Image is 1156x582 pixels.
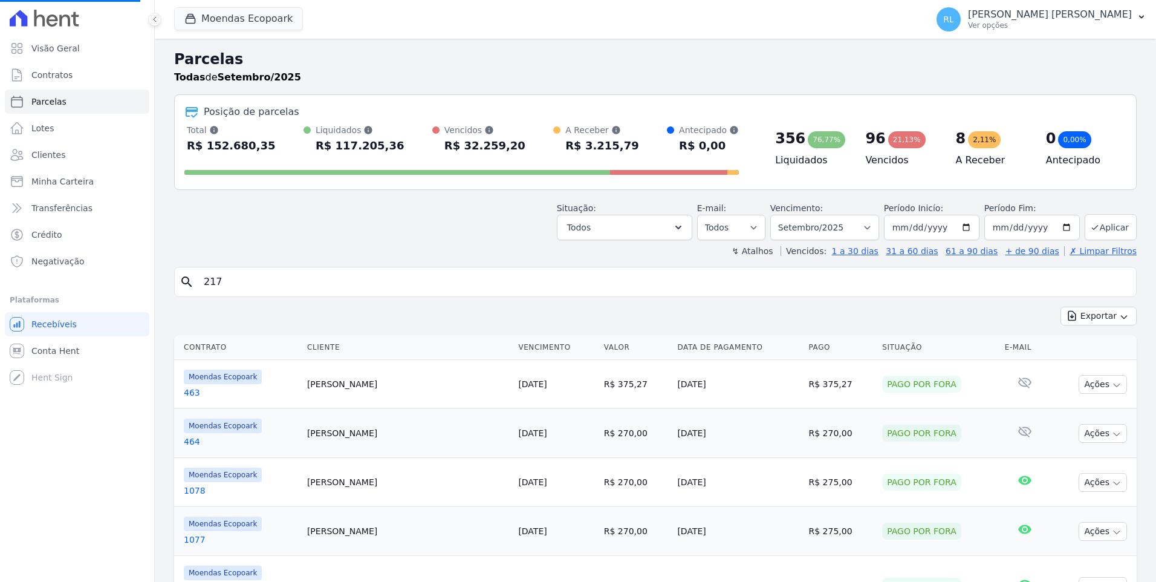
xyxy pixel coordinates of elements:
span: Recebíveis [31,318,77,330]
td: R$ 270,00 [599,458,673,507]
h4: Liquidados [775,153,846,168]
div: A Receber [565,124,638,136]
a: ✗ Limpar Filtros [1064,246,1137,256]
button: Aplicar [1085,214,1137,240]
a: 1077 [184,534,297,546]
span: Clientes [31,149,65,161]
a: Visão Geral [5,36,149,60]
a: 31 a 60 dias [886,246,938,256]
td: [PERSON_NAME] [302,507,513,556]
a: + de 90 dias [1005,246,1059,256]
button: RL [PERSON_NAME] [PERSON_NAME] Ver opções [927,2,1156,36]
span: Transferências [31,202,93,214]
strong: Setembro/2025 [218,71,301,83]
a: Lotes [5,116,149,140]
button: Ações [1079,375,1127,394]
div: 2,11% [968,131,1001,148]
td: [DATE] [672,360,804,409]
div: Pago por fora [882,376,961,393]
div: 0,00% [1058,131,1091,148]
td: [DATE] [672,507,804,556]
div: R$ 32.259,20 [444,136,525,155]
span: Contratos [31,69,73,81]
span: Minha Carteira [31,175,94,188]
td: R$ 270,00 [804,409,878,458]
a: Conta Hent [5,339,149,363]
td: [PERSON_NAME] [302,458,513,507]
td: R$ 375,27 [599,360,673,409]
td: R$ 375,27 [804,360,878,409]
th: Contrato [174,335,302,360]
div: Pago por fora [882,425,961,442]
a: Parcelas [5,90,149,114]
div: Antecipado [679,124,739,136]
label: Vencidos: [781,246,826,256]
div: R$ 152.680,35 [187,136,276,155]
div: 96 [865,129,885,148]
a: Transferências [5,196,149,220]
h2: Parcelas [174,48,1137,70]
span: Lotes [31,122,54,134]
th: Pago [804,335,878,360]
p: de [174,70,301,85]
div: 356 [775,129,805,148]
a: Recebíveis [5,312,149,336]
label: Situação: [557,203,596,213]
td: R$ 270,00 [599,409,673,458]
span: RL [943,15,954,24]
div: 76,77% [808,131,845,148]
i: search [180,275,194,289]
button: Ações [1079,473,1127,492]
p: [PERSON_NAME] [PERSON_NAME] [968,8,1132,21]
div: Posição de parcelas [204,105,299,119]
td: R$ 275,00 [804,458,878,507]
th: Vencimento [513,335,599,360]
a: 61 a 90 dias [946,246,998,256]
div: Liquidados [316,124,404,136]
span: Negativação [31,255,85,267]
span: Todos [567,220,591,235]
span: Moendas Ecopoark [184,468,262,482]
div: R$ 117.205,36 [316,136,404,155]
a: [DATE] [518,477,547,487]
a: Clientes [5,143,149,167]
a: [DATE] [518,428,547,438]
div: 8 [956,129,966,148]
input: Buscar por nome do lote ou do cliente [196,270,1131,294]
button: Todos [557,215,692,240]
th: Cliente [302,335,513,360]
div: R$ 3.215,79 [565,136,638,155]
h4: Antecipado [1046,153,1117,168]
button: Ações [1079,424,1127,443]
label: Vencimento: [770,203,823,213]
td: [DATE] [672,409,804,458]
h4: A Receber [956,153,1027,168]
a: 464 [184,436,297,448]
label: E-mail: [697,203,727,213]
a: Crédito [5,223,149,247]
th: Situação [877,335,1000,360]
div: Vencidos [444,124,525,136]
label: Período Inicío: [884,203,943,213]
span: Moendas Ecopoark [184,419,262,433]
h4: Vencidos [865,153,936,168]
td: R$ 275,00 [804,507,878,556]
div: Pago por fora [882,474,961,491]
a: [DATE] [518,526,547,536]
td: [PERSON_NAME] [302,409,513,458]
th: Data de Pagamento [672,335,804,360]
a: 1 a 30 dias [832,246,878,256]
span: Moendas Ecopoark [184,517,262,531]
a: Contratos [5,63,149,87]
span: Conta Hent [31,345,79,357]
div: Plataformas [10,293,144,307]
td: [DATE] [672,458,804,507]
div: R$ 0,00 [679,136,739,155]
p: Ver opções [968,21,1132,30]
span: Visão Geral [31,42,80,54]
div: 21,13% [888,131,926,148]
div: Pago por fora [882,523,961,540]
td: R$ 270,00 [599,507,673,556]
th: E-mail [1000,335,1050,360]
td: [PERSON_NAME] [302,360,513,409]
